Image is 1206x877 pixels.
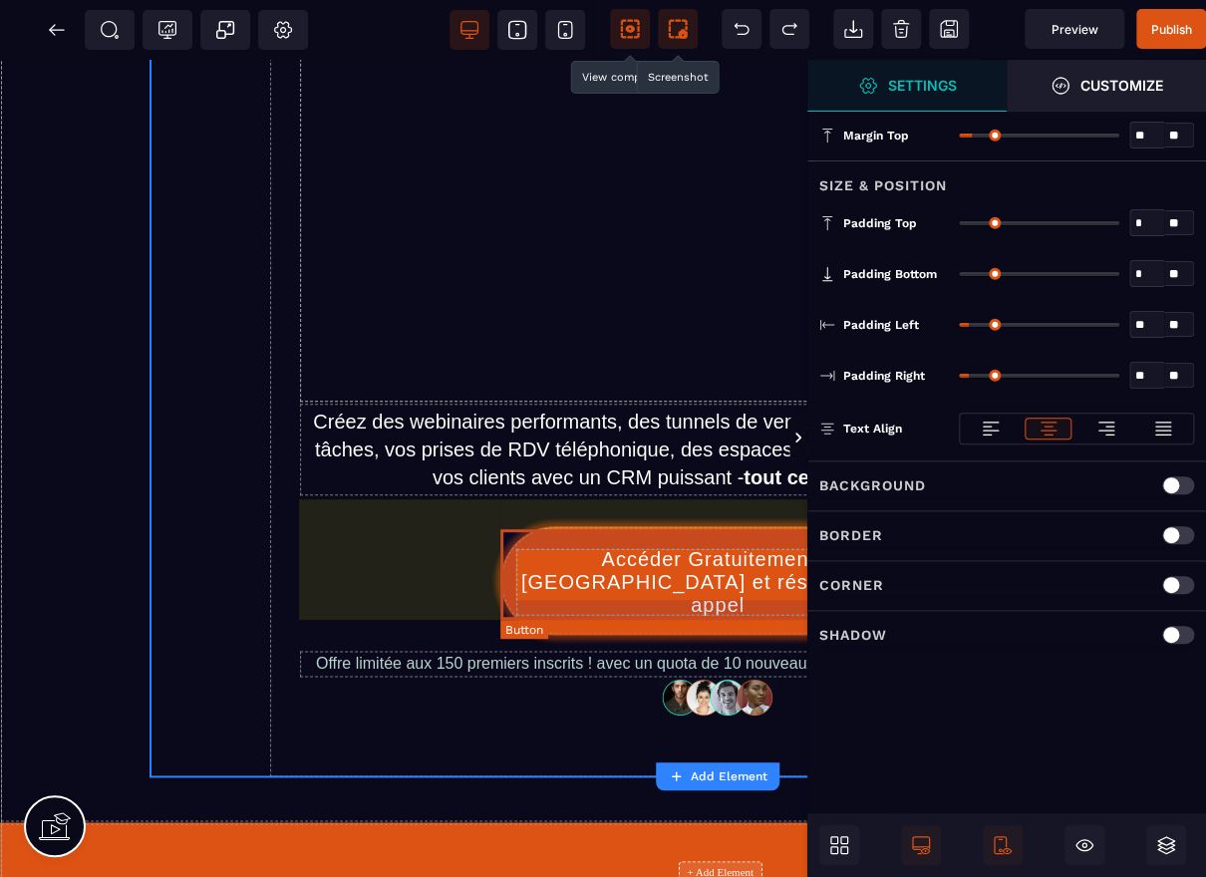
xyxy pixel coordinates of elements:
[1151,22,1192,37] span: Publish
[819,473,926,497] p: Background
[85,10,135,50] span: Seo meta data
[1064,825,1104,865] span: Cmd Hidden Block
[1052,22,1098,37] span: Preview
[1136,9,1206,49] span: Save
[722,9,761,49] span: Undo
[610,9,650,49] span: View components
[929,9,969,49] span: Save
[215,20,235,40] span: Popup
[200,10,250,50] span: Create Alert Modal
[881,9,921,49] span: Clear
[37,10,77,50] span: Back
[744,407,1003,429] b: tout cela en quelques clics.
[819,419,902,438] p: Text Align
[819,623,887,647] p: Shadow
[843,317,919,333] span: Padding Left
[691,769,767,783] strong: Add Element
[157,20,177,40] span: Tracking
[807,60,1007,112] span: Open Style Manager
[833,9,873,49] span: Open Import Webpage
[843,128,909,144] span: Margin Top
[545,10,585,50] span: View mobile
[497,10,537,50] span: View tablet
[901,825,941,865] span: Is Show Desktop
[258,10,308,50] span: Favicon
[843,368,925,384] span: Padding Right
[1080,78,1163,93] strong: Customize
[888,78,957,93] strong: Settings
[769,9,809,49] span: Redo
[843,266,937,282] span: Padding Bottom
[658,9,698,49] span: Screenshot
[807,160,1206,197] div: Size & Position
[500,466,936,575] button: Accéder Gratuitement à [GEOGRAPHIC_DATA] et réserver votre appel
[843,215,917,231] span: Padding Top
[143,10,192,50] span: Tracking code
[299,343,1136,437] text: Créez des webinaires performants, des tunnels de vente qui convertissent, automatisez vos tâches,...
[1146,825,1186,865] span: Open Sub Layers
[819,573,884,597] p: Corner
[819,523,883,547] p: Border
[657,618,778,659] img: d2a76a6993848b4a88ffad358b8d30ee_Capture_d%E2%80%99e%CC%81cran_2024-12-28_a%CC%80_18.34.45.png
[273,20,293,40] span: Setting Body
[1007,60,1206,112] span: Open Style Manager
[807,409,827,468] span: Toggle Views
[100,20,120,40] span: SEO
[656,762,779,790] button: Add Element
[1025,9,1124,49] span: Preview
[299,590,1136,618] text: Offre limitée aux 150 premiers inscrits ! avec un quota de 10 nouveaux membres acceptés par semai...
[819,825,859,865] span: Open Blocks
[983,825,1023,865] span: Is Show Mobile
[450,10,489,50] span: View desktop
